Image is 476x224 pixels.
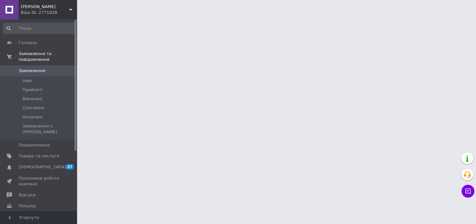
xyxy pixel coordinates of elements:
[462,185,474,198] button: Чат з покупцем
[22,105,44,111] span: Скасовані
[19,175,59,187] span: Показники роботи компанії
[22,114,43,120] span: Оплачені
[22,123,75,135] span: Замовлення з [PERSON_NAME]
[22,87,42,93] span: Прийняті
[19,192,35,198] span: Відгуки
[19,68,45,74] span: Замовлення
[3,23,76,34] input: Пошук
[19,51,77,62] span: Замовлення та повідомлення
[21,10,77,15] div: Ваш ID: 2771028
[19,203,36,209] span: Покупці
[66,164,74,170] span: 27
[22,96,42,102] span: Виконані
[19,164,66,170] span: [DEMOGRAPHIC_DATA]
[22,78,32,84] span: Нові
[19,40,37,46] span: Головна
[21,4,69,10] span: Качай Залізо
[19,142,50,148] span: Повідомлення
[19,153,59,159] span: Товари та послуги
